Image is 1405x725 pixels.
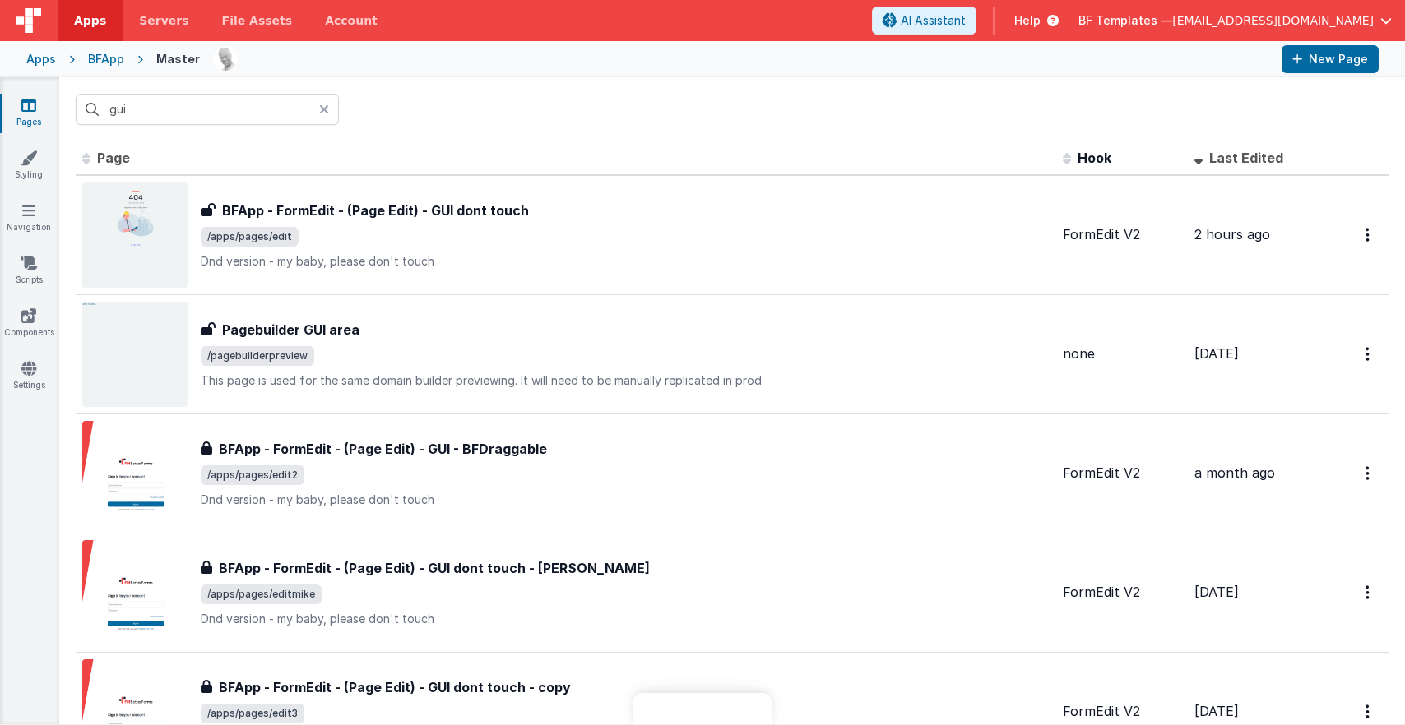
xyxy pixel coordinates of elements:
span: [DATE] [1194,703,1239,719]
span: /apps/pages/edit3 [201,704,304,723]
p: Dnd version - my baby, please don't touch [201,253,1050,270]
img: 11ac31fe5dc3d0eff3fbbbf7b26fa6e1 [214,48,237,71]
span: Page [97,150,130,166]
input: Search pages, id's ... [76,94,339,125]
span: /apps/pages/edit [201,227,299,247]
p: This page is used for the same domain builder previewing. It will need to be manually replicated ... [201,372,1050,389]
span: AI Assistant [901,12,966,29]
span: BF Templates — [1078,12,1172,29]
div: FormEdit V2 [1063,225,1181,244]
div: FormEdit V2 [1063,583,1181,602]
button: AI Assistant [872,7,976,35]
span: a month ago [1194,464,1275,481]
span: [EMAIL_ADDRESS][DOMAIN_NAME] [1172,12,1374,29]
div: FormEdit V2 [1063,464,1181,483]
span: /apps/pages/edit2 [201,465,304,485]
h3: BFApp - FormEdit - (Page Edit) - GUI dont touch - [PERSON_NAME] [219,558,650,578]
span: /pagebuilderpreview [201,346,314,366]
div: Master [156,51,200,67]
h3: BFApp - FormEdit - (Page Edit) - GUI dont touch [222,201,529,220]
span: 2 hours ago [1194,226,1270,242]
span: /apps/pages/editmike [201,584,322,604]
span: Last Edited [1209,150,1283,166]
div: none [1063,344,1181,363]
p: Dnd version - my baby, please don't touch [201,611,1050,627]
div: Apps [26,51,56,67]
span: [DATE] [1194,345,1239,362]
button: New Page [1282,45,1379,73]
span: Help [1014,12,1041,29]
span: File Assets [222,12,293,29]
p: Dnd version - my baby, please don't touch [201,492,1050,508]
h3: Pagebuilder GUI area [222,320,359,339]
span: Servers [139,12,188,29]
div: BFApp [88,51,124,67]
button: BF Templates — [EMAIL_ADDRESS][DOMAIN_NAME] [1078,12,1392,29]
span: Hook [1078,150,1111,166]
button: Options [1356,218,1382,252]
h3: BFApp - FormEdit - (Page Edit) - GUI - BFDraggable [219,439,547,459]
span: [DATE] [1194,584,1239,600]
div: FormEdit V2 [1063,702,1181,721]
button: Options [1356,456,1382,490]
span: Apps [74,12,106,29]
h3: BFApp - FormEdit - (Page Edit) - GUI dont touch - copy [219,677,571,697]
button: Options [1356,575,1382,609]
button: Options [1356,337,1382,371]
